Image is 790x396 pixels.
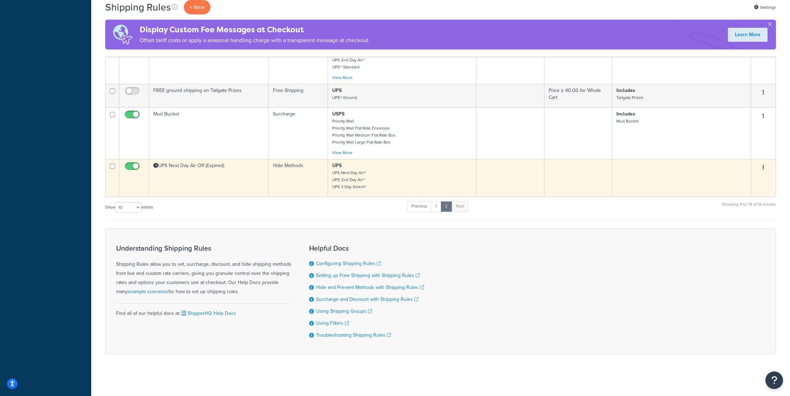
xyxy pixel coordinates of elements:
[116,244,292,296] div: Shipping Rules allow you to set, surcharge, discount, and hide shipping methods from live and cus...
[332,162,342,169] strong: UPS
[332,74,353,81] a: View More
[431,201,441,212] a: 1
[269,32,328,84] td: Hide Methods
[316,296,419,303] a: Surcharge and Discount with Shipping Rules
[316,272,420,279] a: Setting up Free Shipping with Shipping Rules
[451,201,469,212] a: Next
[269,84,328,107] td: Free Shipping
[316,260,381,267] a: Configuring Shipping Rules
[149,84,269,107] td: FREE ground shipping on Tailgate Prizes
[332,150,353,156] a: View More
[140,35,370,45] p: Offset tariff costs or apply a seasonal handling charge with a transparent message at checkout.
[332,118,395,145] small: Priority Mail Priority Mail Flat Rate Envelope Priority Mail Medium Flat Rate Box Priority Mail L...
[616,118,638,124] small: Mud Bucket
[149,159,269,197] td: UPS Next Day Air Off (Expired)
[332,94,357,101] small: UPS® Ground
[332,170,366,190] small: UPS Next Day Air® UPS 2nd Day Air® UPS 3 Day Select®
[105,202,153,213] label: Show entries
[754,2,776,12] a: Settings
[441,201,452,212] a: 2
[407,201,431,212] a: Previous
[140,24,370,35] h4: Display Custom Fee Messages at Checkout
[316,331,391,339] a: Troubleshooting Shipping Rules
[269,107,328,159] td: Surcharge
[180,310,236,317] a: ShipperHQ Help Docs
[115,202,141,213] select: Showentries
[616,110,635,118] strong: Includes
[332,110,344,118] strong: USPS
[616,87,635,94] strong: Includes
[105,0,171,14] h1: Shipping Rules
[309,244,424,252] h3: Helpful Docs
[544,32,612,84] td: Quantity ≥ 4 for Everything in Shipping Group
[128,288,168,295] a: example scenarios
[149,32,269,84] td: Orange Blanket Canister Hide when Quantity is more than 4
[116,244,292,252] h3: Understanding Shipping Rules
[544,84,612,107] td: Price ≥ 40.00 for Whole Cart
[116,303,292,318] div: Find all of our helpful docs at:
[316,319,349,327] a: Using Filters
[728,28,768,42] a: Learn More
[269,159,328,197] td: Hide Methods
[765,371,783,389] button: Open Resource Center
[105,20,140,49] img: duties-banner-06bc72dcb5fe05cb3f9472aba00be2ae8eb53ab6f0d8bb03d382ba314ac3c341.png
[316,308,372,315] a: Using Shipping Groups
[316,284,424,291] a: Hide and Prevent Methods with Shipping Rules
[722,200,776,216] div: Showing 11 to 19 of 19 entries
[616,94,643,101] small: Tailgate Prizes
[332,87,342,94] strong: UPS
[149,107,269,159] td: Mud Bucket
